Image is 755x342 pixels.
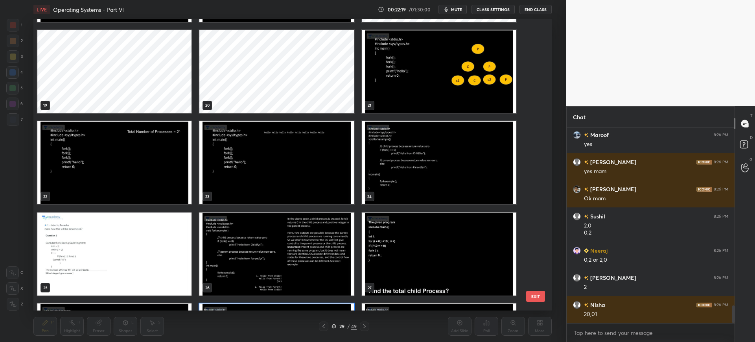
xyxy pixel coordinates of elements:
div: 2,0 0,2 [584,222,728,237]
p: Chat [567,107,592,128]
h6: [PERSON_NAME] [589,274,636,282]
h6: [PERSON_NAME] [589,158,636,166]
img: Learner_Badge_beginner_1_8b307cf2a0.svg [584,248,589,253]
div: 7 [7,113,23,126]
img: default.png [573,274,581,282]
img: iconic-dark.1390631f.png [696,160,712,165]
img: 17598477519GAIP7.pdf [362,30,516,113]
div: 29 [338,324,346,329]
h6: Nisha [589,301,605,309]
img: 17598477519GAIP7.pdf [362,121,516,205]
div: LIVE [33,5,50,14]
button: EXIT [526,291,545,302]
div: Ok mam [584,195,728,203]
div: 0,2 or 2,0 [584,256,728,264]
img: 17598477519GAIP7.pdf [37,121,192,205]
img: 55ce383e5a034ba7b160ad390a4331fd.jpg [573,131,581,139]
img: 17598477519GAIP7.pdf [362,213,516,296]
p: G [749,157,753,163]
div: 8:26 PM [714,187,728,192]
img: iconic-dark.1390631f.png [696,303,712,307]
button: CLASS SETTINGS [471,5,515,14]
button: End Class [519,5,552,14]
img: 17598477519GAIP7.pdf [37,213,192,296]
p: D [750,135,753,140]
div: 8:26 PM [714,214,728,219]
div: X [6,282,23,295]
div: / [347,324,350,329]
img: 119d7cf4cfe0428cab5d0d3df4cf3f74.jpg [573,185,581,193]
div: 6 [6,98,23,110]
img: default.png [573,158,581,166]
img: 65871649_28608E86-2B6A-4B17-8DCB-D1BB6F6ECE45.png [573,247,581,255]
h6: [PERSON_NAME] [589,185,636,193]
button: mute [438,5,467,14]
div: grid [33,19,538,311]
span: mute [451,7,462,12]
h6: Neeraj [589,246,608,255]
div: 8:26 PM [714,275,728,280]
div: 2 [7,35,23,47]
div: 8:26 PM [714,160,728,165]
div: 5 [6,82,23,94]
h6: Sushil [589,212,605,220]
div: 8:26 PM [714,303,728,307]
div: 8:26 PM [714,133,728,137]
h4: Operating Systems - Part VI [53,6,124,13]
img: no-rating-badge.077c3623.svg [584,303,589,307]
div: Z [7,298,23,311]
img: no-rating-badge.077c3623.svg [584,133,589,137]
div: yes mam [584,168,728,176]
div: 1 [7,19,22,31]
div: 49 [351,323,357,330]
h6: Maroof [589,131,609,139]
img: iconic-dark.1390631f.png [696,187,712,192]
div: grid [567,128,735,323]
p: T [750,113,753,118]
img: 17598477519GAIP7.pdf [200,213,354,296]
img: no-rating-badge.077c3623.svg [584,160,589,165]
img: no-rating-badge.077c3623.svg [584,276,589,280]
div: 3 [7,50,23,63]
div: 20,01 [584,311,728,318]
img: default.png [573,301,581,309]
img: 17598477519GAIP7.pdf [200,121,354,205]
img: no-rating-badge.077c3623.svg [584,187,589,192]
div: 4 [6,66,23,79]
img: no-rating-badge.077c3623.svg [584,214,589,219]
div: 2 [584,283,728,291]
div: 8:26 PM [714,248,728,253]
div: C [6,266,23,279]
div: yes [584,140,728,148]
img: default.png [573,213,581,220]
